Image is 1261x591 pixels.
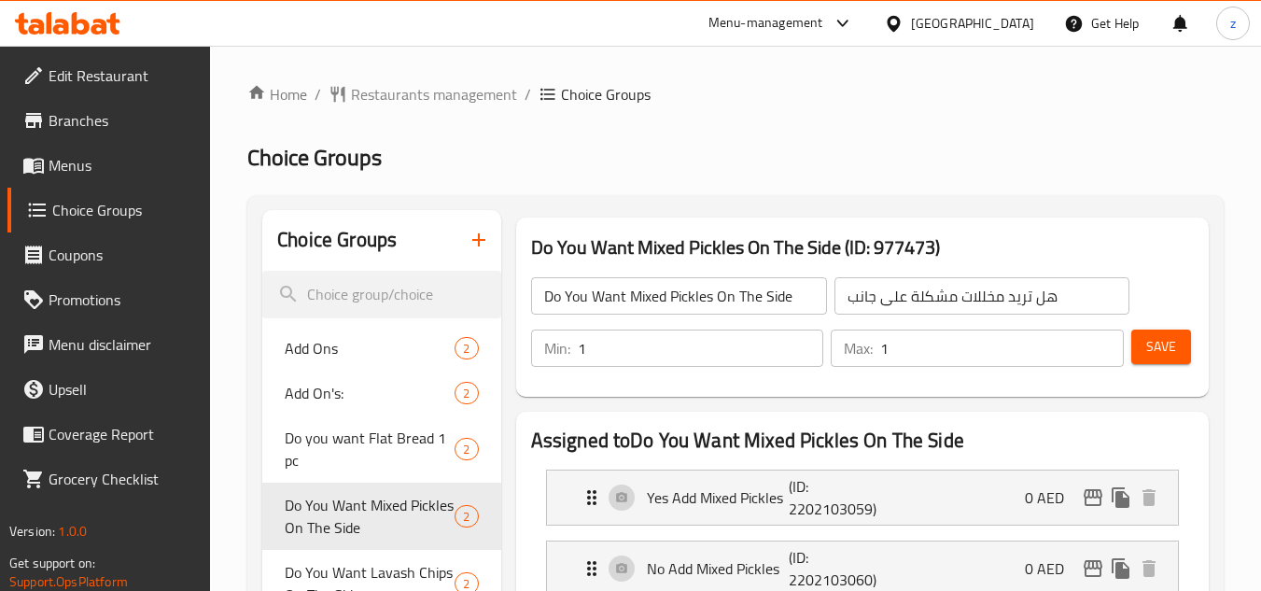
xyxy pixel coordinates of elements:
p: 0 AED [1025,486,1079,509]
button: Save [1131,330,1191,364]
li: Expand [531,462,1194,533]
h3: Do You Want Mixed Pickles On The Side (ID: 977473) [531,232,1194,262]
button: duplicate [1107,555,1135,583]
span: Version: [9,519,55,543]
span: Coverage Report [49,423,196,445]
span: Add Ons [285,337,455,359]
a: Upsell [7,367,211,412]
span: Save [1146,335,1176,359]
span: Edit Restaurant [49,64,196,87]
a: Choice Groups [7,188,211,232]
span: Choice Groups [52,199,196,221]
span: Upsell [49,378,196,401]
div: Add Ons2 [262,326,500,371]
span: Grocery Checklist [49,468,196,490]
div: Choices [455,337,478,359]
span: Do You Want Mixed Pickles On The Side [285,494,455,539]
a: Home [247,83,307,106]
a: Menu disclaimer [7,322,211,367]
button: edit [1079,555,1107,583]
p: (ID: 2202103060) [789,546,884,591]
p: Yes Add Mixed Pickles [647,486,790,509]
span: Choice Groups [247,136,382,178]
p: Min: [544,337,570,359]
span: 2 [455,508,477,526]
div: Add On's:2 [262,371,500,415]
button: duplicate [1107,484,1135,512]
p: 0 AED [1025,557,1079,580]
span: Promotions [49,288,196,311]
div: Do you want Flat Bread 1 pc2 [262,415,500,483]
p: (ID: 2202103059) [789,475,884,520]
span: 2 [455,441,477,458]
a: Coupons [7,232,211,277]
span: Get support on: [9,551,95,575]
span: 1.0.0 [58,519,87,543]
a: Branches [7,98,211,143]
div: [GEOGRAPHIC_DATA] [911,13,1034,34]
nav: breadcrumb [247,83,1224,106]
span: Coupons [49,244,196,266]
a: Edit Restaurant [7,53,211,98]
a: Grocery Checklist [7,457,211,501]
span: Choice Groups [561,83,651,106]
span: 2 [455,340,477,358]
a: Restaurants management [329,83,517,106]
button: edit [1079,484,1107,512]
button: delete [1135,555,1163,583]
li: / [525,83,531,106]
a: Coverage Report [7,412,211,457]
li: / [315,83,321,106]
span: Branches [49,109,196,132]
div: Do You Want Mixed Pickles On The Side2 [262,483,500,550]
p: No Add Mixed Pickles [647,557,790,580]
p: Max: [844,337,873,359]
div: Menu-management [708,12,823,35]
h2: Assigned to Do You Want Mixed Pickles On The Side [531,427,1194,455]
a: Menus [7,143,211,188]
a: Promotions [7,277,211,322]
h2: Choice Groups [277,226,397,254]
input: search [262,271,500,318]
span: 2 [455,385,477,402]
button: delete [1135,484,1163,512]
span: Add On's: [285,382,455,404]
span: Menu disclaimer [49,333,196,356]
span: Restaurants management [351,83,517,106]
span: Do you want Flat Bread 1 pc [285,427,455,471]
span: z [1230,13,1236,34]
span: Menus [49,154,196,176]
div: Expand [547,471,1178,525]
